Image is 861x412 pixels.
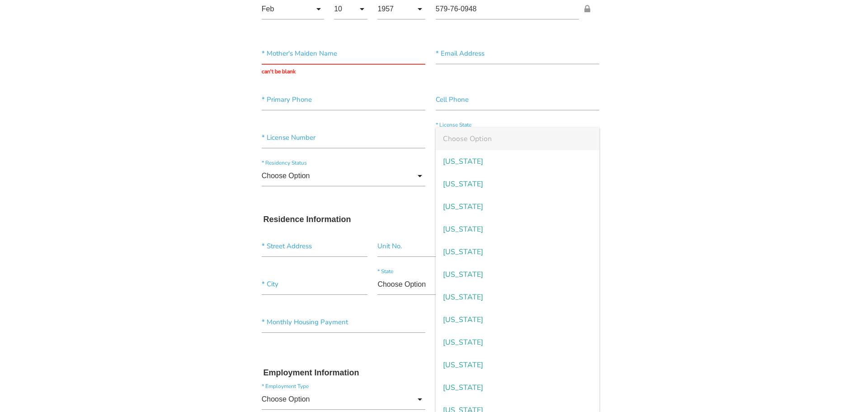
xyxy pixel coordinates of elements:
h3: Residence Information [263,215,598,225]
span: [US_STATE] [436,354,600,376]
span: [US_STATE] [436,150,600,173]
span: [US_STATE] [436,263,600,286]
span: [US_STATE] [436,308,600,331]
span: [US_STATE] [436,286,600,308]
span: [US_STATE] [436,241,600,263]
span: Choose Option [436,128,600,150]
span: [US_STATE] [436,331,600,354]
span: [US_STATE] [436,173,600,195]
span: [US_STATE] [436,376,600,399]
h3: Employment Information [263,368,598,378]
span: [US_STATE] [436,218,600,241]
span: [US_STATE] [436,195,600,218]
